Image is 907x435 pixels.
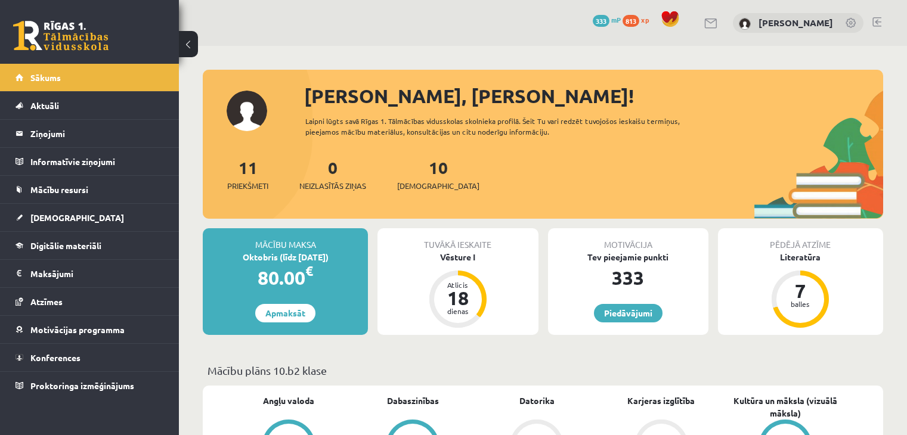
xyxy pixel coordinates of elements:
[623,15,655,24] a: 813 xp
[440,307,476,315] div: dienas
[13,21,109,51] a: Rīgas 1. Tālmācības vidusskola
[611,15,621,24] span: mP
[16,288,164,315] a: Atzīmes
[593,15,621,24] a: 333 mP
[227,157,268,192] a: 11Priekšmeti
[548,263,708,292] div: 333
[718,228,883,251] div: Pēdējā atzīme
[377,251,538,263] div: Vēsture I
[16,204,164,231] a: [DEMOGRAPHIC_DATA]
[30,100,59,111] span: Aktuāli
[30,184,88,195] span: Mācību resursi
[397,180,479,192] span: [DEMOGRAPHIC_DATA]
[30,212,124,223] span: [DEMOGRAPHIC_DATA]
[30,120,164,147] legend: Ziņojumi
[594,304,663,322] a: Piedāvājumi
[593,15,609,27] span: 333
[304,82,883,110] div: [PERSON_NAME], [PERSON_NAME]!
[440,281,476,288] div: Atlicis
[16,232,164,259] a: Digitālie materiāli
[377,228,538,251] div: Tuvākā ieskaite
[377,251,538,330] a: Vēsture I Atlicis 18 dienas
[299,157,366,192] a: 0Neizlasītās ziņas
[739,18,751,30] img: Emīlija Zelča
[30,240,101,251] span: Digitālie materiāli
[305,262,313,279] span: €
[387,394,439,407] a: Dabaszinības
[227,180,268,192] span: Priekšmeti
[30,260,164,287] legend: Maksājumi
[723,394,847,420] a: Kultūra un māksla (vizuālā māksla)
[718,251,883,263] div: Literatūra
[627,394,695,407] a: Karjeras izglītība
[16,344,164,371] a: Konferences
[30,352,81,363] span: Konferences
[759,17,833,29] a: [PERSON_NAME]
[305,116,714,137] div: Laipni lūgts savā Rīgas 1. Tālmācības vidusskolas skolnieka profilā. Šeit Tu vari redzēt tuvojošo...
[203,228,368,251] div: Mācību maksa
[208,362,878,378] p: Mācību plāns 10.b2 klase
[782,281,818,300] div: 7
[30,72,61,83] span: Sākums
[30,380,134,391] span: Proktoringa izmēģinājums
[623,15,639,27] span: 813
[16,372,164,399] a: Proktoringa izmēģinājums
[548,228,708,251] div: Motivācija
[299,180,366,192] span: Neizlasītās ziņas
[519,394,555,407] a: Datorika
[548,251,708,263] div: Tev pieejamie punkti
[30,296,63,307] span: Atzīmes
[16,316,164,343] a: Motivācijas programma
[16,92,164,119] a: Aktuāli
[641,15,649,24] span: xp
[203,263,368,292] div: 80.00
[30,148,164,175] legend: Informatīvie ziņojumi
[30,324,125,335] span: Motivācijas programma
[718,251,883,330] a: Literatūra 7 balles
[782,300,818,307] div: balles
[16,120,164,147] a: Ziņojumi
[263,394,314,407] a: Angļu valoda
[16,148,164,175] a: Informatīvie ziņojumi
[16,64,164,91] a: Sākums
[16,260,164,287] a: Maksājumi
[255,304,315,322] a: Apmaksāt
[397,157,479,192] a: 10[DEMOGRAPHIC_DATA]
[16,176,164,203] a: Mācību resursi
[203,251,368,263] div: Oktobris (līdz [DATE])
[440,288,476,307] div: 18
